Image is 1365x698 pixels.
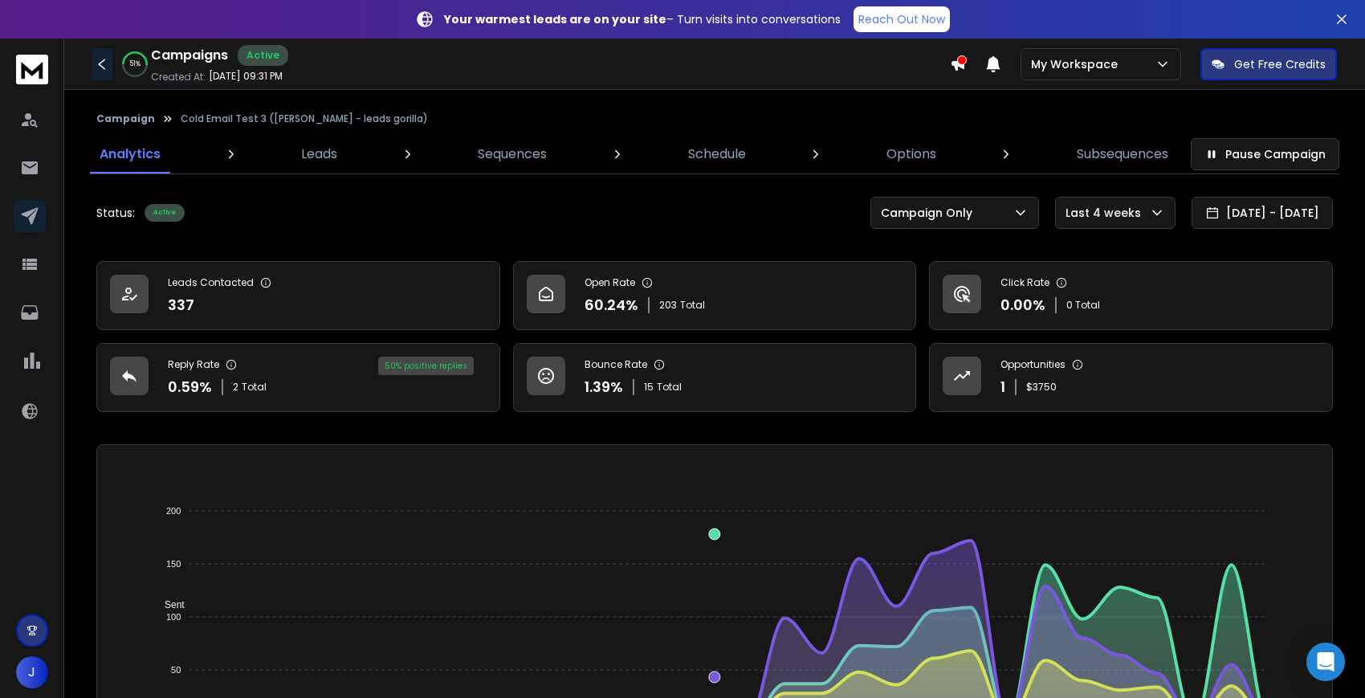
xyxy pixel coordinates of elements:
[877,135,946,173] a: Options
[151,46,228,65] h1: Campaigns
[444,11,666,27] strong: Your warmest leads are on your site
[233,381,238,394] span: 2
[1031,56,1124,72] p: My Workspace
[100,145,161,164] p: Analytics
[16,55,48,84] img: logo
[96,112,155,125] button: Campaign
[1306,643,1345,681] div: Open Intercom Messenger
[378,357,474,375] div: 50 % positive replies
[468,135,556,173] a: Sequences
[242,381,267,394] span: Total
[585,276,635,289] p: Open Rate
[168,276,254,289] p: Leads Contacted
[444,11,841,27] p: – Turn visits into conversations
[585,294,638,316] p: 60.24 %
[1000,294,1045,316] p: 0.00 %
[1067,135,1178,173] a: Subsequences
[145,204,185,222] div: Active
[90,135,170,173] a: Analytics
[301,145,337,164] p: Leads
[129,59,141,69] p: 51 %
[166,506,181,516] tspan: 200
[854,6,950,32] a: Reach Out Now
[1000,358,1066,371] p: Opportunities
[1234,56,1326,72] p: Get Free Credits
[657,381,682,394] span: Total
[585,376,623,398] p: 1.39 %
[1192,197,1333,229] button: [DATE] - [DATE]
[929,343,1333,412] a: Opportunities1$3750
[1200,48,1337,80] button: Get Free Credits
[151,71,206,84] p: Created At:
[168,358,219,371] p: Reply Rate
[680,299,705,312] span: Total
[929,261,1333,330] a: Click Rate0.00%0 Total
[478,145,547,164] p: Sequences
[688,145,746,164] p: Schedule
[291,135,347,173] a: Leads
[513,261,917,330] a: Open Rate60.24%203Total
[153,599,185,610] span: Sent
[1000,376,1005,398] p: 1
[181,112,428,125] p: Cold Email Test 3 ([PERSON_NAME] - leads gorilla)
[168,376,212,398] p: 0.59 %
[1191,138,1339,170] button: Pause Campaign
[209,70,283,83] p: [DATE] 09:31 PM
[585,358,647,371] p: Bounce Rate
[96,343,500,412] a: Reply Rate0.59%2Total50% positive replies
[644,381,654,394] span: 15
[1026,381,1057,394] p: $ 3750
[881,205,979,221] p: Campaign Only
[858,11,945,27] p: Reach Out Now
[513,343,917,412] a: Bounce Rate1.39%15Total
[1077,145,1168,164] p: Subsequences
[96,205,135,221] p: Status:
[166,612,181,622] tspan: 100
[659,299,677,312] span: 203
[1066,205,1147,221] p: Last 4 weeks
[886,145,936,164] p: Options
[166,559,181,569] tspan: 150
[1000,276,1049,289] p: Click Rate
[678,135,756,173] a: Schedule
[171,665,181,675] tspan: 50
[238,45,288,66] div: Active
[16,656,48,688] button: J
[1066,299,1100,312] p: 0 Total
[96,261,500,330] a: Leads Contacted337
[168,294,194,316] p: 337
